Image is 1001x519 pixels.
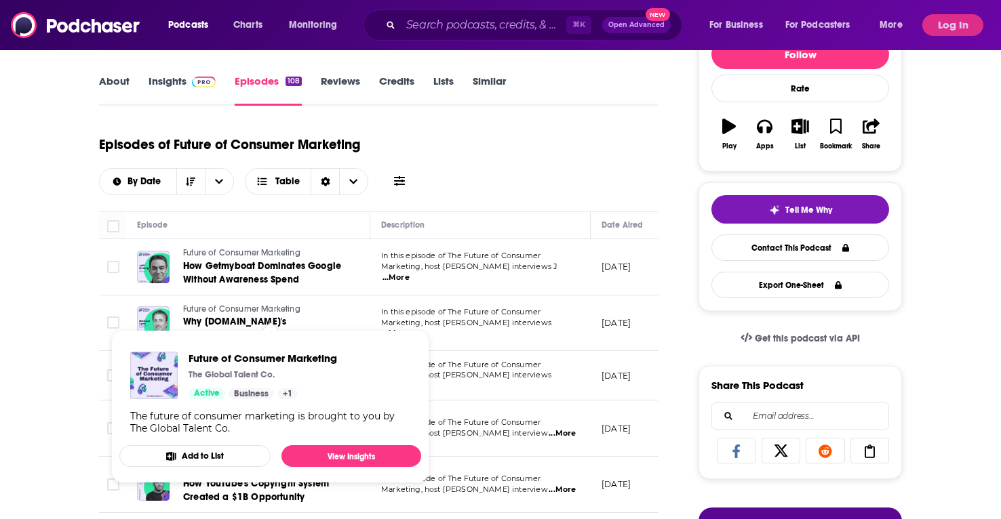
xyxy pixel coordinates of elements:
[783,110,818,159] button: List
[785,16,850,35] span: For Podcasters
[602,217,643,233] div: Date Aired
[233,16,262,35] span: Charts
[99,168,234,195] h2: Choose List sort
[235,75,302,106] a: Episodes108
[376,9,695,41] div: Search podcasts, credits, & more...
[224,14,271,36] a: Charts
[602,317,631,329] p: [DATE]
[381,318,551,327] span: Marketing, host [PERSON_NAME] interviews
[723,403,878,429] input: Email address...
[711,379,804,392] h3: Share This Podcast
[473,75,506,106] a: Similar
[381,251,541,260] span: In this episode of The Future of Consumer
[381,217,425,233] div: Description
[381,474,541,483] span: In this episode of The Future of Consumer
[711,272,889,298] button: Export One-Sheet
[854,110,889,159] button: Share
[183,304,359,316] a: Future of Consumer Marketing
[711,195,889,224] button: tell me why sparkleTell Me Why
[820,142,852,150] div: Bookmark
[862,142,880,150] div: Share
[381,370,551,379] span: Marketing, host [PERSON_NAME] interviews
[722,142,737,150] div: Play
[281,445,421,467] a: View Insights
[381,262,557,271] span: Marketing, host [PERSON_NAME] interviews J
[433,75,454,106] a: Lists
[183,260,341,285] span: How Getmyboat Dominates Google Without Awareness Spend
[183,315,359,342] a: Why [DOMAIN_NAME]'s [PERSON_NAME] Spent $100K+ on Clinical Trials
[880,16,903,35] span: More
[183,259,359,287] a: How Getmyboat Dominates Google Without Awareness Spend
[922,14,983,36] button: Log In
[277,388,298,399] a: +1
[107,316,119,329] span: Toggle select row
[602,261,631,272] p: [DATE]
[711,75,889,102] div: Rate
[189,352,337,365] a: Future of Consumer Marketing
[137,217,168,233] div: Episode
[130,352,178,399] img: Future of Consumer Marketing
[159,14,226,36] button: open menu
[756,142,774,150] div: Apps
[711,234,889,261] a: Contact This Podcast
[245,168,369,195] button: Choose View
[321,75,360,106] a: Reviews
[189,388,225,399] a: Active
[183,248,300,257] span: Future of Consumer Marketing
[850,438,890,463] a: Copy Link
[806,438,845,463] a: Share on Reddit
[762,438,801,463] a: Share on X/Twitter
[381,417,541,427] span: In this episode of The Future of Consumer
[11,12,141,38] img: Podchaser - Follow, Share and Rate Podcasts
[183,316,342,354] span: Why [DOMAIN_NAME]'s [PERSON_NAME] Spent $100K+ on Clinical Trials
[785,205,832,215] span: Tell Me Why
[382,272,410,283] span: ...More
[549,484,576,495] span: ...More
[286,77,302,86] div: 108
[709,16,763,35] span: For Business
[275,177,300,186] span: Table
[711,39,889,69] button: Follow
[870,14,920,36] button: open menu
[711,402,889,430] div: Search followers
[795,142,806,150] div: List
[381,307,541,316] span: In this episode of The Future of Consumer
[183,247,359,259] a: Future of Consumer Marketing
[769,205,780,215] img: tell me why sparkle
[99,136,360,153] h1: Episodes of Future of Consumer Marketing
[107,422,119,434] span: Toggle select row
[747,110,782,159] button: Apps
[168,16,208,35] span: Podcasts
[100,177,176,186] button: open menu
[127,177,165,186] span: By Date
[602,478,631,490] p: [DATE]
[99,75,130,106] a: About
[700,14,780,36] button: open menu
[381,360,541,369] span: In this episode of The Future of Consumer
[379,75,414,106] a: Credits
[183,304,300,314] span: Future of Consumer Marketing
[189,369,275,380] p: The Global Talent Co.
[777,14,870,36] button: open menu
[176,169,205,194] button: Sort Direction
[205,169,233,194] button: open menu
[401,14,566,36] input: Search podcasts, credits, & more...
[107,261,119,273] span: Toggle select row
[107,478,119,491] span: Toggle select row
[311,169,339,194] div: Sort Direction
[192,77,216,87] img: Podchaser Pro
[602,423,631,434] p: [DATE]
[755,333,860,344] span: Get this podcast via API
[381,484,548,494] span: Marketing, host [PERSON_NAME] interview
[279,14,355,36] button: open menu
[229,388,274,399] a: Business
[646,8,670,21] span: New
[119,445,271,467] button: Add to List
[289,16,337,35] span: Monitoring
[818,110,853,159] button: Bookmark
[730,322,871,355] a: Get this podcast via API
